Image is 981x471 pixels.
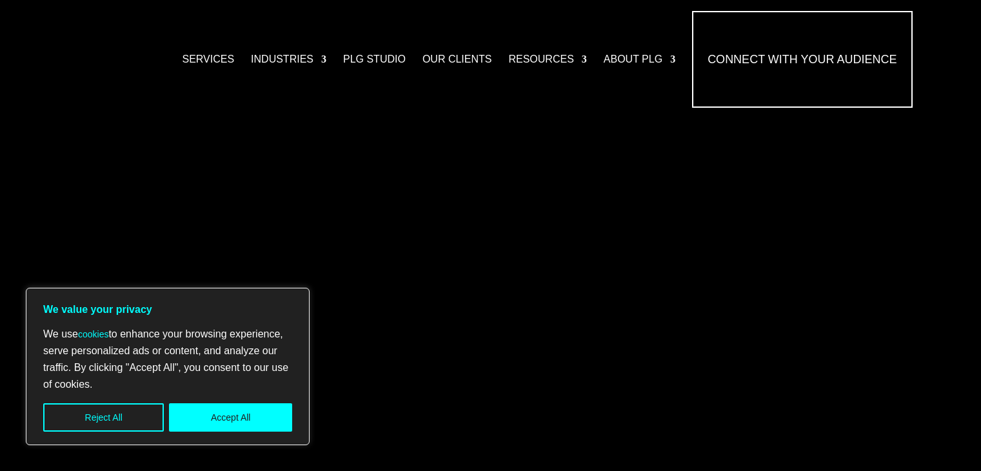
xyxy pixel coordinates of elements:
p: We value your privacy [43,301,292,318]
a: cookies [78,329,108,339]
a: Resources [508,11,586,108]
button: Accept All [169,403,292,432]
a: Connect with Your Audience [692,11,912,108]
a: About PLG [604,11,675,108]
a: Services [182,11,234,108]
a: Our Clients [422,11,492,108]
div: We value your privacy [26,288,310,445]
p: We use to enhance your browsing experience, serve personalized ads or content, and analyze our tr... [43,326,292,393]
button: Reject All [43,403,164,432]
a: Industries [251,11,326,108]
a: PLG Studio [343,11,406,108]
